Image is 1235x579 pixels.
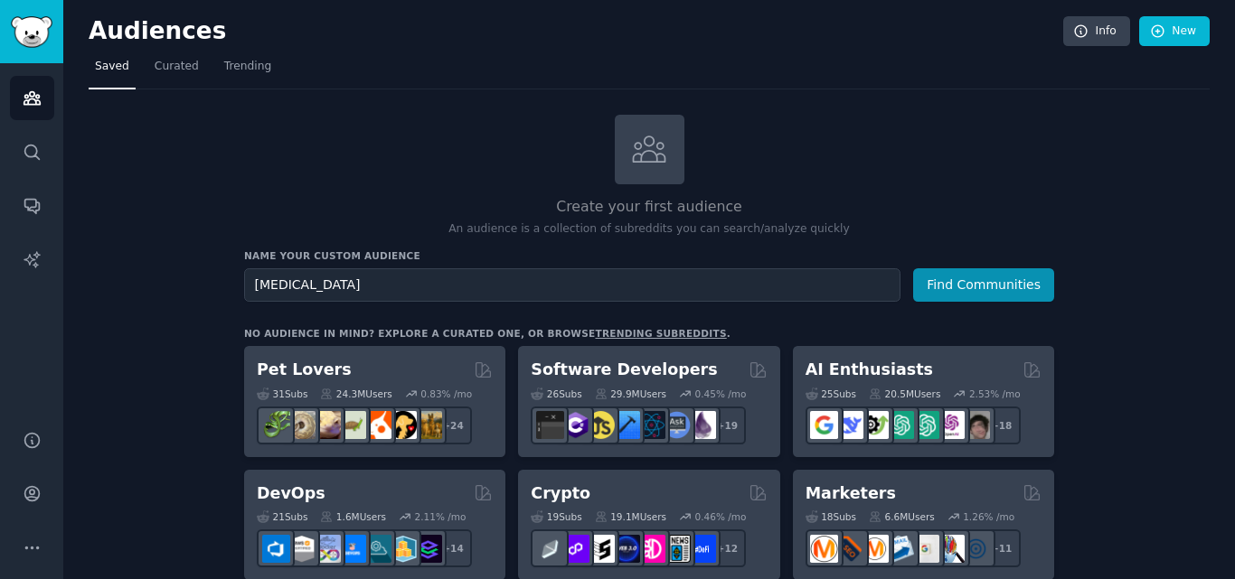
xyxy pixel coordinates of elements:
div: 24.3M Users [320,388,391,400]
div: 1.26 % /mo [963,510,1014,523]
img: AskMarketing [861,535,889,563]
div: 19 Sub s [531,510,581,523]
h2: Marketers [806,482,896,505]
img: chatgpt_promptDesign [886,411,914,439]
img: 0xPolygon [561,535,589,563]
img: ArtificalIntelligence [962,411,990,439]
img: googleads [911,535,939,563]
h2: Pet Lovers [257,359,352,381]
div: 20.5M Users [869,388,940,400]
img: DevOpsLinks [338,535,366,563]
a: trending subreddits [595,328,726,339]
img: bigseo [835,535,863,563]
img: MarketingResearch [937,535,965,563]
img: content_marketing [810,535,838,563]
img: CryptoNews [663,535,691,563]
img: AskComputerScience [663,411,691,439]
div: + 19 [708,406,746,444]
span: Curated [155,59,199,75]
h2: DevOps [257,482,325,505]
img: defiblockchain [637,535,665,563]
div: 21 Sub s [257,510,307,523]
a: New [1139,16,1210,47]
div: 6.6M Users [869,510,935,523]
div: 31 Sub s [257,388,307,400]
img: web3 [612,535,640,563]
img: OpenAIDev [937,411,965,439]
div: No audience in mind? Explore a curated one, or browse . [244,327,731,340]
div: + 11 [983,529,1021,567]
div: 26 Sub s [531,388,581,400]
div: 2.53 % /mo [969,388,1021,400]
img: Emailmarketing [886,535,914,563]
h2: Create your first audience [244,196,1054,219]
img: dogbreed [414,411,442,439]
img: defi_ [688,535,716,563]
img: AItoolsCatalog [861,411,889,439]
h2: Audiences [89,17,1063,46]
span: Saved [95,59,129,75]
img: GoogleGeminiAI [810,411,838,439]
img: ethfinance [536,535,564,563]
h2: AI Enthusiasts [806,359,933,381]
img: OnlineMarketing [962,535,990,563]
div: + 14 [434,529,472,567]
p: An audience is a collection of subreddits you can search/analyze quickly [244,221,1054,238]
a: Saved [89,52,136,89]
img: elixir [688,411,716,439]
img: turtle [338,411,366,439]
img: DeepSeek [835,411,863,439]
img: PetAdvice [389,411,417,439]
img: reactnative [637,411,665,439]
div: 0.83 % /mo [420,388,472,400]
a: Info [1063,16,1130,47]
div: + 12 [708,529,746,567]
img: Docker_DevOps [313,535,341,563]
img: ballpython [288,411,316,439]
img: aws_cdk [389,535,417,563]
img: chatgpt_prompts_ [911,411,939,439]
div: 25 Sub s [806,388,856,400]
img: platformengineering [363,535,391,563]
div: 19.1M Users [595,510,666,523]
div: 1.6M Users [320,510,386,523]
h3: Name your custom audience [244,249,1054,262]
img: learnjavascript [587,411,615,439]
a: Curated [148,52,205,89]
img: AWS_Certified_Experts [288,535,316,563]
img: csharp [561,411,589,439]
img: azuredevops [262,535,290,563]
button: Find Communities [913,268,1054,302]
div: + 24 [434,406,472,444]
span: Trending [224,59,271,75]
img: GummySearch logo [11,16,52,48]
img: herpetology [262,411,290,439]
div: 0.45 % /mo [695,388,747,400]
img: leopardgeckos [313,411,341,439]
img: software [536,411,564,439]
a: Trending [218,52,278,89]
div: 2.11 % /mo [415,510,467,523]
div: 18 Sub s [806,510,856,523]
img: ethstaker [587,535,615,563]
div: + 18 [983,406,1021,444]
h2: Crypto [531,482,590,505]
input: Pick a short name, like "Digital Marketers" or "Movie-Goers" [244,268,900,302]
img: iOSProgramming [612,411,640,439]
img: PlatformEngineers [414,535,442,563]
div: 0.46 % /mo [695,510,747,523]
img: cockatiel [363,411,391,439]
h2: Software Developers [531,359,717,381]
div: 29.9M Users [595,388,666,400]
